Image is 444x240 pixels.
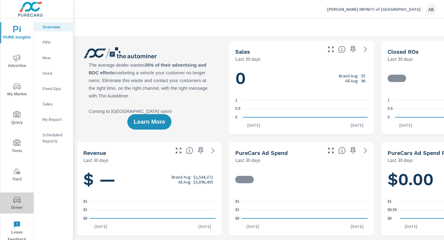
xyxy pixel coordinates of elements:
[242,223,264,230] p: [DATE]
[235,156,261,164] p: Last 30 days
[327,6,421,12] p: [PERSON_NAME] INFINITI of [GEOGRAPHIC_DATA]
[235,199,240,204] text: $1
[338,46,346,53] span: Number of vehicles sold by the dealership over the selected date range. [Source: This data is sou...
[338,147,346,154] span: Total cost of media for all PureCars channels for the selected dealership group over the selected...
[83,169,216,190] h1: $ —
[83,208,88,212] text: $1
[134,119,165,125] span: Learn More
[388,115,390,119] text: 0
[388,208,397,212] text: $0.50
[43,132,68,144] p: Scheduled Reports
[346,223,368,230] p: [DATE]
[208,146,218,155] a: See more details in report
[43,116,68,122] p: My Report
[2,26,32,41] span: PURE Insights
[127,114,171,130] button: Learn More
[196,146,206,155] span: Save this to your personalized report
[388,48,419,55] h5: Closed ROs
[34,53,73,62] div: New
[2,168,32,183] span: Tier2
[83,150,106,156] h5: Revenue
[360,146,370,155] a: See more details in report
[43,55,68,61] p: New
[346,122,368,128] p: [DATE]
[43,85,68,92] p: Fixed Ops
[235,216,240,221] text: $0
[388,199,392,204] text: $1
[2,111,32,126] span: Query
[2,54,32,69] span: Advertise
[83,216,88,221] text: $0
[83,199,88,204] text: $1
[34,99,73,109] div: Sales
[34,38,73,47] div: PIPA
[235,208,240,212] text: $1
[388,55,413,63] p: Last 30 days
[186,147,193,154] span: Total sales revenue over the selected date range. [Source: This data is sourced from the dealer’s...
[235,48,250,55] h5: Sales
[34,22,73,31] div: Overview
[43,101,68,107] p: Sales
[361,73,365,78] p: 55
[388,156,413,164] p: Last 30 days
[360,44,370,54] a: See more details in report
[2,139,32,155] span: Tools
[388,107,393,111] text: 0.5
[388,98,390,102] text: 1
[348,44,358,54] span: Save this to your personalized report
[388,216,392,221] text: $0
[2,196,32,211] span: Driver
[339,73,359,78] p: Brand Avg:
[43,24,68,30] p: Overview
[34,68,73,78] div: Used
[425,4,437,15] div: AB
[193,175,213,180] p: $2,544,372
[83,156,109,164] p: Last 30 days
[361,78,365,83] p: 96
[178,180,191,184] p: All Avg:
[235,68,368,89] h1: 0
[34,84,73,93] div: Fixed Ops
[235,98,237,102] text: 1
[345,78,359,83] p: All Avg:
[243,122,265,128] p: [DATE]
[326,44,336,54] button: Make Fullscreen
[43,39,68,45] p: PIPA
[348,146,358,155] span: Save this to your personalized report
[194,223,216,230] p: [DATE]
[43,70,68,76] p: Used
[90,223,112,230] p: [DATE]
[326,146,336,155] button: Make Fullscreen
[235,55,261,63] p: Last 30 days
[193,180,213,184] p: $3,896,405
[172,175,191,180] p: Brand Avg:
[174,146,183,155] button: Make Fullscreen
[235,115,237,119] text: 0
[235,107,240,111] text: 0.5
[2,83,32,98] span: My Market
[400,223,422,230] p: [DATE]
[34,115,73,124] div: My Report
[34,130,73,146] div: Scheduled Reports
[395,122,417,128] p: [DATE]
[235,150,288,156] h5: PureCars Ad Spend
